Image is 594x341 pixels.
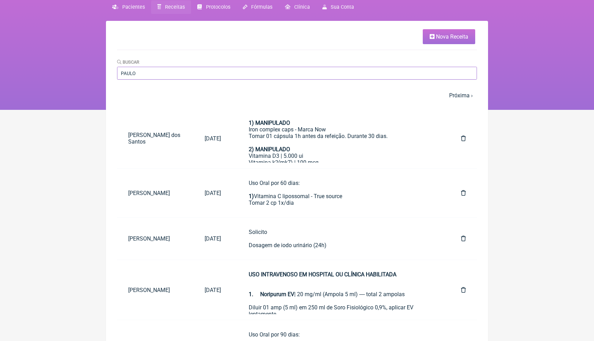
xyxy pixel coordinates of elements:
[249,271,433,298] div: | 20 mg/ml (Ampola 5 ml) ---- total 2 ampolas
[238,223,444,254] a: SolicitoDosagem de iodo urinário (24h)
[260,291,294,298] strong: Noripurum EV
[249,146,290,153] strong: 2) MANIPULADO
[117,67,477,80] input: Paciente ou conteúdo da fórmula
[193,281,232,299] a: [DATE]
[436,33,468,40] span: Nova Receita
[316,0,360,14] a: Sua Conta
[331,4,354,10] span: Sua Conta
[251,4,272,10] span: Fórmulas
[249,153,433,159] div: Vitamina D3 | 5.000 ui
[249,120,433,146] div: Iron complex caps - Marca Now Tomar 01 cápsula 1h antes da refeição. Durante 30 dias.
[249,193,433,206] div: Vitamina C lipossomal - True source Tomar 2 cp 1x/dia
[117,184,193,202] a: [PERSON_NAME]
[106,0,151,14] a: Pacientes
[165,4,185,10] span: Receitas
[249,193,254,200] strong: 1)
[249,180,433,193] div: Uso Oral por 60 dias:
[117,230,193,247] a: [PERSON_NAME]
[122,4,145,10] span: Pacientes
[117,126,193,151] a: [PERSON_NAME] dos Santos
[249,271,396,298] strong: USO INTRAVENOSO EM HOSPITAL OU CLÍNICA HABILITADA 1.
[238,174,444,212] a: Uso Oral por 60 dias:1)Vitamina C lipossomal - True sourceTomar 2 cp 1x/dia
[238,266,444,314] a: USO INTRAVENOSO EM HOSPITAL OU CLÍNICA HABILITADA1. Noripurum EV| 20 mg/ml (Ampola 5 ml) ---- tot...
[423,29,475,44] a: Nova Receita
[206,4,230,10] span: Protocolos
[191,0,236,14] a: Protocolos
[249,120,290,126] strong: 1) MANIPULADO
[117,88,477,103] nav: pager
[193,230,232,247] a: [DATE]
[279,0,316,14] a: Clínica
[237,0,279,14] a: Fórmulas
[449,92,473,99] a: Próxima ›
[249,159,433,166] div: Vitamina k2(mk7) | 100 mcg
[238,114,444,163] a: 1) MANIPULADOIron complex caps - Marca NowTomar 01 cápsula 1h antes da refeição. Durante 30 dias....
[249,229,433,249] div: Solicito Dosagem de iodo urinário (24h)
[151,0,191,14] a: Receitas
[117,59,139,65] label: Buscar
[117,281,193,299] a: [PERSON_NAME]
[193,184,232,202] a: [DATE]
[294,4,310,10] span: Clínica
[193,130,232,147] a: [DATE]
